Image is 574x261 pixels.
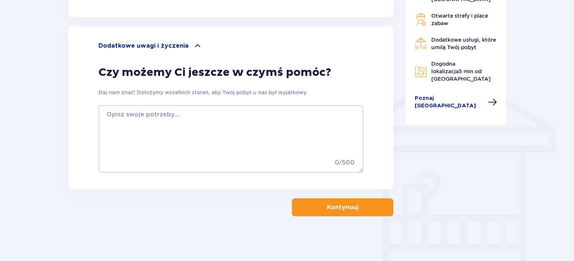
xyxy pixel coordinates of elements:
[292,198,393,216] button: Kontynuuj
[415,14,427,26] img: Grill Icon
[98,89,308,96] p: Daj nam znać! Dołożymy wszelkich starań, aby Twój pobyt u nas był wyjątkowy.
[100,158,354,172] p: 0 / 500
[431,37,496,50] span: Dodatkowe usługi, które umilą Twój pobyt
[415,38,427,50] img: Restaurant Icon
[415,95,484,110] span: Poznaj [GEOGRAPHIC_DATA]
[459,68,475,74] span: 5 min.
[415,95,497,110] a: Poznaj [GEOGRAPHIC_DATA]
[98,65,331,80] p: Czy możemy Ci jeszcze w czymś pomóc?
[415,65,427,77] img: Map Icon
[431,13,488,26] span: Otwarte strefy i place zabaw
[327,203,358,211] p: Kontynuuj
[98,42,189,50] p: Dodatkowe uwagi i życzenia
[431,61,491,82] span: Dogodna lokalizacja od [GEOGRAPHIC_DATA]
